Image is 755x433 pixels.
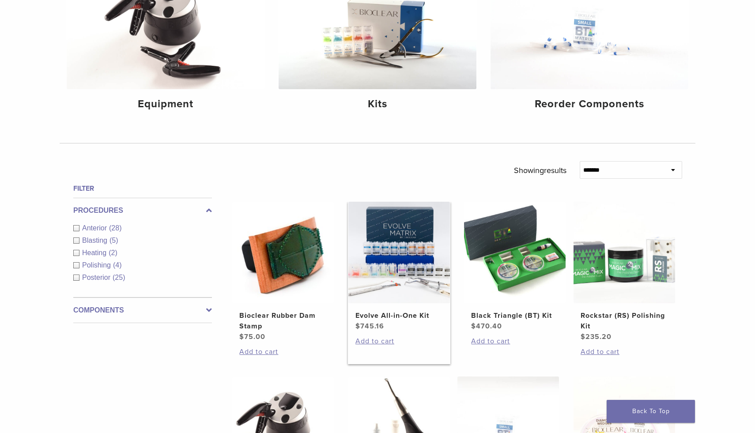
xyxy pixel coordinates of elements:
span: (5) [109,237,118,244]
bdi: 235.20 [581,332,612,341]
bdi: 75.00 [239,332,265,341]
span: Heating [82,249,109,256]
img: Rockstar (RS) Polishing Kit [574,202,675,303]
h2: Bioclear Rubber Dam Stamp [239,310,327,331]
span: Blasting [82,237,109,244]
span: $ [355,322,360,331]
span: Polishing [82,261,113,269]
span: (2) [109,249,117,256]
h4: Reorder Components [498,96,681,112]
a: Black Triangle (BT) KitBlack Triangle (BT) Kit $470.40 [464,202,566,331]
bdi: 745.16 [355,322,384,331]
img: Black Triangle (BT) Kit [464,202,566,303]
span: $ [581,332,585,341]
a: Add to cart: “Evolve All-in-One Kit” [355,336,443,346]
span: Posterior [82,274,113,281]
h2: Black Triangle (BT) Kit [471,310,559,321]
a: Back To Top [607,400,695,423]
span: $ [471,322,476,331]
img: Bioclear Rubber Dam Stamp [232,202,334,303]
a: Add to cart: “Rockstar (RS) Polishing Kit” [581,346,668,357]
p: Showing results [514,161,566,180]
span: (4) [113,261,122,269]
label: Procedures [73,205,212,216]
a: Add to cart: “Black Triangle (BT) Kit” [471,336,559,346]
a: Add to cart: “Bioclear Rubber Dam Stamp” [239,346,327,357]
h4: Kits [286,96,469,112]
a: Bioclear Rubber Dam StampBioclear Rubber Dam Stamp $75.00 [232,202,335,342]
h4: Filter [73,183,212,194]
img: Evolve All-in-One Kit [348,202,450,303]
span: $ [239,332,244,341]
h2: Evolve All-in-One Kit [355,310,443,321]
a: Rockstar (RS) Polishing KitRockstar (RS) Polishing Kit $235.20 [573,202,676,342]
span: Anterior [82,224,109,232]
span: (28) [109,224,121,232]
h4: Equipment [74,96,257,112]
h2: Rockstar (RS) Polishing Kit [581,310,668,331]
span: (25) [113,274,125,281]
bdi: 470.40 [471,322,502,331]
a: Evolve All-in-One KitEvolve All-in-One Kit $745.16 [348,202,451,331]
label: Components [73,305,212,316]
